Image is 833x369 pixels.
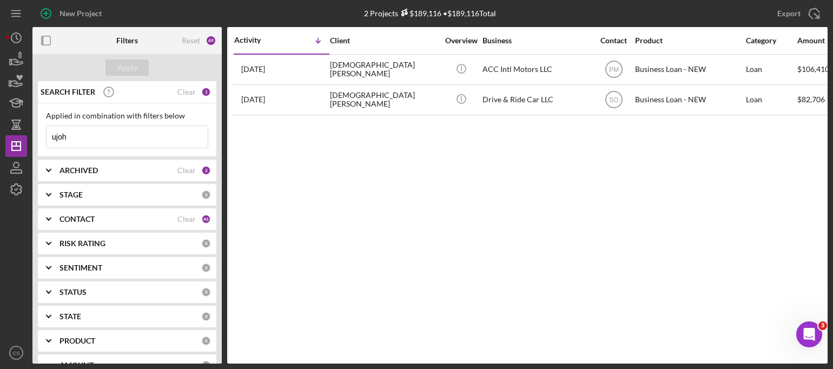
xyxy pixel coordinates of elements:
[59,263,102,272] b: SENTIMENT
[32,3,113,24] button: New Project
[177,88,196,96] div: Clear
[234,36,282,44] div: Activity
[59,166,98,175] b: ARCHIVED
[797,64,829,74] span: $106,410
[609,96,618,104] text: SO
[201,336,211,346] div: 0
[241,65,265,74] time: 2025-10-03 15:45
[59,3,102,24] div: New Project
[201,239,211,248] div: 0
[201,166,211,175] div: 2
[59,190,83,199] b: STAGE
[117,60,137,76] div: Apply
[797,95,825,104] span: $82,706
[241,95,265,104] time: 2024-10-09 14:16
[59,288,87,296] b: STATUS
[201,263,211,273] div: 0
[201,287,211,297] div: 0
[5,342,27,364] button: CS
[177,215,196,223] div: Clear
[818,321,827,330] span: 3
[766,3,828,24] button: Export
[398,9,441,18] div: $189,116
[364,9,496,18] div: 2 Projects • $189,116 Total
[206,35,216,46] div: 49
[41,88,95,96] b: SEARCH FILTER
[746,85,796,114] div: Loan
[635,36,743,45] div: Product
[59,312,81,321] b: STATE
[330,55,438,84] div: [DEMOGRAPHIC_DATA][PERSON_NAME]
[593,36,634,45] div: Contact
[177,166,196,175] div: Clear
[201,190,211,200] div: 0
[12,350,19,356] text: CS
[635,55,743,84] div: Business Loan - NEW
[441,36,481,45] div: Overview
[746,36,796,45] div: Category
[777,3,801,24] div: Export
[609,66,619,74] text: PM
[330,36,438,45] div: Client
[201,312,211,321] div: 0
[482,36,591,45] div: Business
[635,85,743,114] div: Business Loan - NEW
[330,85,438,114] div: [DEMOGRAPHIC_DATA][PERSON_NAME]
[182,36,200,45] div: Reset
[46,111,208,120] div: Applied in combination with filters below
[116,36,138,45] b: Filters
[201,214,211,224] div: 46
[482,55,591,84] div: ACC Intl Motors LLC
[796,321,822,347] iframe: Intercom live chat
[482,85,591,114] div: Drive & Ride Car LLC
[59,337,95,345] b: PRODUCT
[59,239,105,248] b: RISK RATING
[201,87,211,97] div: 1
[105,60,149,76] button: Apply
[746,55,796,84] div: Loan
[59,215,95,223] b: CONTACT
